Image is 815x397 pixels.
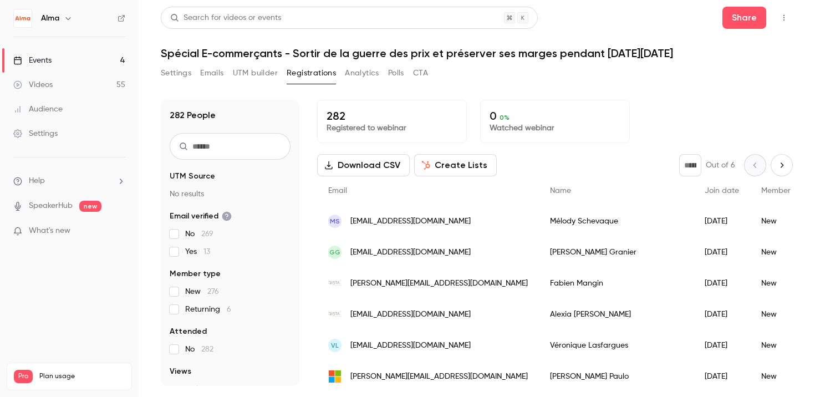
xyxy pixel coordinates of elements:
[500,114,510,121] span: 0 %
[694,237,750,268] div: [DATE]
[13,104,63,115] div: Audience
[170,384,291,395] p: No results
[201,345,213,353] span: 282
[287,64,336,82] button: Registrations
[694,206,750,237] div: [DATE]
[539,330,694,361] div: Véronique Lasfargues
[185,228,213,240] span: No
[233,64,278,82] button: UTM builder
[207,288,219,296] span: 276
[79,201,101,212] span: new
[29,175,45,187] span: Help
[185,304,231,315] span: Returning
[539,299,694,330] div: Alexia [PERSON_NAME]
[350,278,528,289] span: [PERSON_NAME][EMAIL_ADDRESS][DOMAIN_NAME]
[112,226,125,236] iframe: Noticeable Trigger
[413,64,428,82] button: CTA
[350,247,471,258] span: [EMAIL_ADDRESS][DOMAIN_NAME]
[694,268,750,299] div: [DATE]
[14,9,32,27] img: Alma
[388,64,404,82] button: Polls
[227,306,231,313] span: 6
[13,55,52,66] div: Events
[771,154,793,176] button: Next page
[328,308,342,321] img: qista.com
[705,187,739,195] span: Join date
[170,189,291,200] p: No results
[328,277,342,290] img: qista.com
[185,344,213,355] span: No
[317,154,410,176] button: Download CSV
[722,7,766,29] button: Share
[185,286,219,297] span: New
[13,79,53,90] div: Videos
[330,216,340,226] span: MS
[761,187,809,195] span: Member type
[170,268,221,279] span: Member type
[350,309,471,320] span: [EMAIL_ADDRESS][DOMAIN_NAME]
[327,123,457,134] p: Registered to webinar
[170,211,232,222] span: Email verified
[161,64,191,82] button: Settings
[539,206,694,237] div: Mélody Schevaque
[694,361,750,392] div: [DATE]
[345,64,379,82] button: Analytics
[200,64,223,82] button: Emails
[41,13,59,24] h6: Alma
[328,187,347,195] span: Email
[29,200,73,212] a: SpeakerHub
[350,340,471,352] span: [EMAIL_ADDRESS][DOMAIN_NAME]
[201,230,213,238] span: 269
[13,175,125,187] li: help-dropdown-opener
[170,171,215,182] span: UTM Source
[327,109,457,123] p: 282
[170,366,191,377] span: Views
[170,12,281,24] div: Search for videos or events
[329,247,340,257] span: GG
[539,237,694,268] div: [PERSON_NAME] Granier
[490,123,620,134] p: Watched webinar
[350,216,471,227] span: [EMAIL_ADDRESS][DOMAIN_NAME]
[539,268,694,299] div: Fabien Mangin
[13,128,58,139] div: Settings
[203,248,210,256] span: 13
[539,361,694,392] div: [PERSON_NAME] Paulo
[170,326,207,337] span: Attended
[14,370,33,383] span: Pro
[694,330,750,361] div: [DATE]
[328,370,342,383] img: outlook.fr
[331,340,339,350] span: VL
[39,372,125,381] span: Plan usage
[350,371,528,383] span: [PERSON_NAME][EMAIL_ADDRESS][DOMAIN_NAME]
[550,187,571,195] span: Name
[29,225,70,237] span: What's new
[414,154,497,176] button: Create Lists
[706,160,735,171] p: Out of 6
[490,109,620,123] p: 0
[161,47,793,60] h1: Spécial E-commerçants - Sortir de la guerre des prix et préserver ses marges pendant [DATE][DATE]
[185,246,210,257] span: Yes
[170,109,216,122] h1: 282 People
[694,299,750,330] div: [DATE]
